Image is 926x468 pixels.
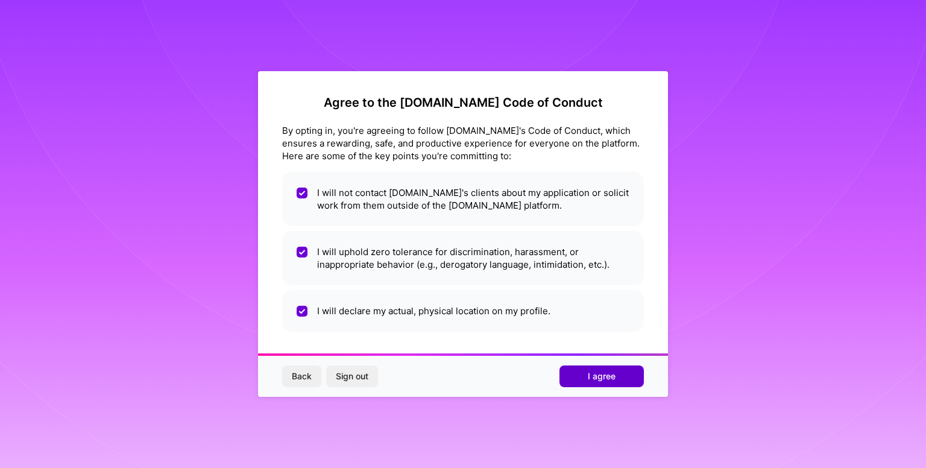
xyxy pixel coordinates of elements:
[282,172,644,226] li: I will not contact [DOMAIN_NAME]'s clients about my application or solicit work from them outside...
[326,365,378,387] button: Sign out
[336,370,368,382] span: Sign out
[282,290,644,332] li: I will declare my actual, physical location on my profile.
[282,231,644,285] li: I will uphold zero tolerance for discrimination, harassment, or inappropriate behavior (e.g., der...
[559,365,644,387] button: I agree
[282,124,644,162] div: By opting in, you're agreeing to follow [DOMAIN_NAME]'s Code of Conduct, which ensures a rewardin...
[282,95,644,110] h2: Agree to the [DOMAIN_NAME] Code of Conduct
[292,370,312,382] span: Back
[282,365,321,387] button: Back
[588,370,616,382] span: I agree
